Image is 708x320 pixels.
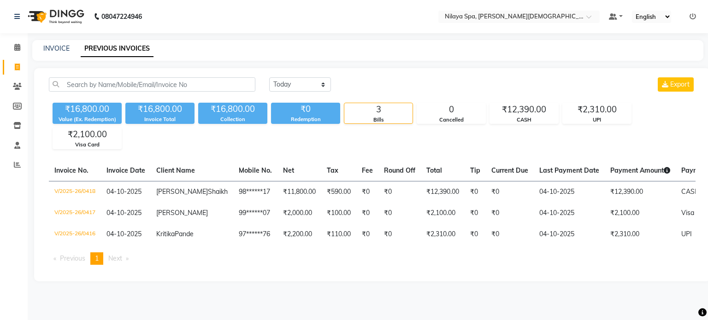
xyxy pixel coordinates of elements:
td: 04-10-2025 [534,224,605,245]
td: ₹12,390.00 [605,181,676,203]
div: ₹0 [271,103,340,116]
b: 08047224946 [101,4,142,29]
span: 1 [95,254,99,262]
span: Tip [470,166,480,175]
span: Shaikh [208,187,228,196]
a: PREVIOUS INVOICES [81,41,153,57]
span: UPI [681,230,692,238]
span: [PERSON_NAME] [156,209,208,217]
td: ₹2,000.00 [277,203,321,224]
a: INVOICE [43,44,70,52]
td: ₹0 [356,224,378,245]
td: ₹0 [486,181,534,203]
td: ₹100.00 [321,203,356,224]
span: Kritika [156,230,175,238]
div: Invoice Total [125,116,195,123]
td: ₹0 [465,224,486,245]
span: Previous [60,254,85,262]
td: ₹0 [378,181,421,203]
span: Current Due [491,166,528,175]
div: ₹16,800.00 [53,103,122,116]
td: ₹0 [465,181,486,203]
span: Round Off [384,166,415,175]
span: Net [283,166,294,175]
span: Tax [327,166,338,175]
span: Client Name [156,166,195,175]
span: Next [108,254,122,262]
div: ₹2,310.00 [563,103,631,116]
td: ₹2,200.00 [277,224,321,245]
img: logo [24,4,87,29]
div: ₹16,800.00 [125,103,195,116]
span: Total [426,166,442,175]
div: Visa Card [53,141,121,149]
div: ₹2,100.00 [53,128,121,141]
td: ₹110.00 [321,224,356,245]
div: Value (Ex. Redemption) [53,116,122,123]
td: ₹2,310.00 [605,224,676,245]
td: 04-10-2025 [534,203,605,224]
td: ₹2,310.00 [421,224,465,245]
td: ₹0 [378,224,421,245]
td: ₹0 [486,224,534,245]
td: V/2025-26/0416 [49,224,101,245]
div: Cancelled [417,116,485,124]
span: Fee [362,166,373,175]
td: 04-10-2025 [534,181,605,203]
td: ₹590.00 [321,181,356,203]
span: Pande [175,230,194,238]
div: 0 [417,103,485,116]
input: Search by Name/Mobile/Email/Invoice No [49,77,255,92]
span: Invoice No. [54,166,88,175]
span: 04-10-2025 [106,187,142,196]
span: Export [670,80,690,88]
div: Collection [198,116,267,123]
div: ₹16,800.00 [198,103,267,116]
td: ₹11,800.00 [277,181,321,203]
span: 04-10-2025 [106,209,142,217]
span: [PERSON_NAME] [156,187,208,196]
div: ₹12,390.00 [490,103,558,116]
td: ₹0 [356,203,378,224]
td: ₹0 [465,203,486,224]
nav: Pagination [49,252,696,265]
td: ₹0 [486,203,534,224]
td: ₹0 [378,203,421,224]
td: V/2025-26/0418 [49,181,101,203]
span: 04-10-2025 [106,230,142,238]
div: Redemption [271,116,340,123]
div: UPI [563,116,631,124]
td: ₹0 [356,181,378,203]
td: V/2025-26/0417 [49,203,101,224]
span: Payment Amount [610,166,670,175]
span: Mobile No. [239,166,272,175]
div: Bills [344,116,413,124]
td: ₹2,100.00 [421,203,465,224]
span: Invoice Date [106,166,145,175]
span: Last Payment Date [539,166,599,175]
div: CASH [490,116,558,124]
td: ₹12,390.00 [421,181,465,203]
td: ₹2,100.00 [605,203,676,224]
span: CASH [681,187,700,196]
div: 3 [344,103,413,116]
button: Export [658,77,694,92]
